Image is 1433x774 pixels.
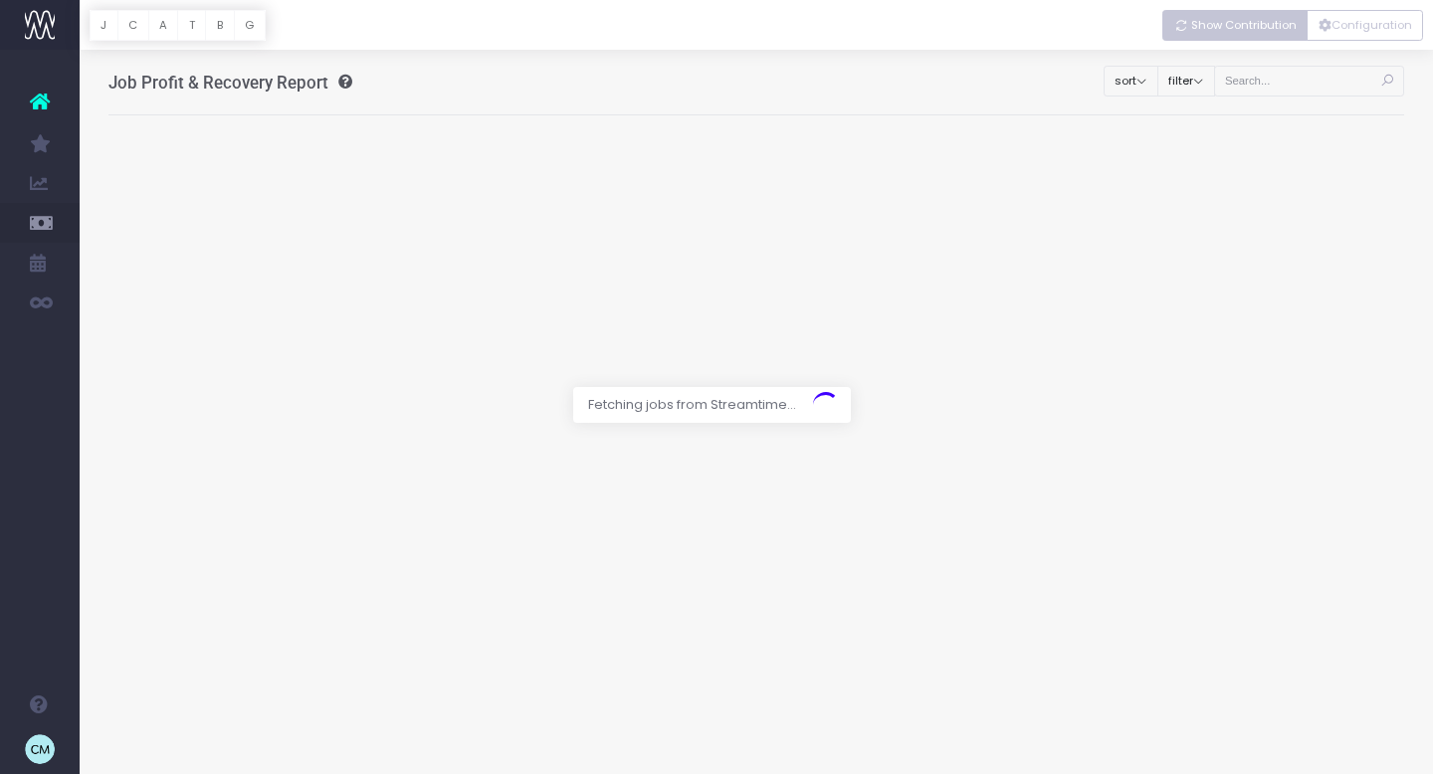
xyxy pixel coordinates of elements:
button: B [205,10,235,41]
span: Show Contribution [1191,17,1297,34]
button: Show Contribution [1162,10,1308,41]
button: T [177,10,206,41]
button: C [117,10,149,41]
img: images/default_profile_image.png [25,734,55,764]
div: Vertical button group [1162,10,1423,41]
div: Vertical button group [90,10,266,41]
button: Configuration [1307,10,1423,41]
span: Fetching jobs from Streamtime... [573,387,811,423]
button: A [148,10,179,41]
button: G [234,10,266,41]
button: J [90,10,118,41]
